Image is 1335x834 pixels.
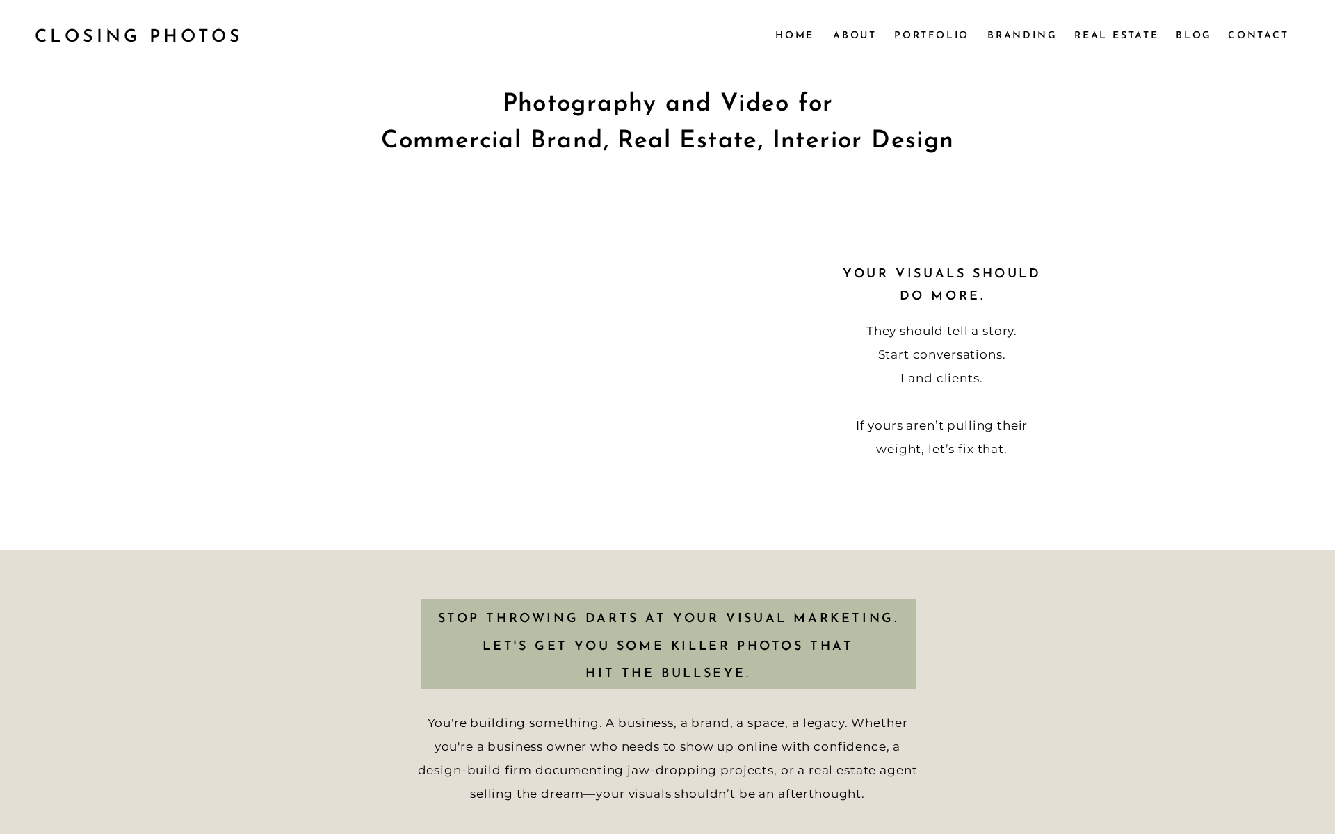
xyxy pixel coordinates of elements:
[894,27,970,42] a: Portfolio
[775,27,814,42] a: Home
[987,27,1058,42] a: Branding
[833,27,875,42] a: About
[410,711,925,805] p: You're building something. A business, a brand, a space, a legacy. Whether you're a business owne...
[840,263,1044,306] h2: Your visuals should do more.
[1228,27,1288,42] a: Contact
[35,22,256,48] a: CLOSING PHOTOS
[409,606,928,687] h1: Stop throwing darts at your visual marketing. Let's get you some killer photos that hit the bulls...
[1176,27,1213,42] a: Blog
[250,87,1085,164] h1: Photography and Video for Commercial Brand, Real Estate, Interior Design
[1074,27,1162,42] a: Real Estate
[834,319,1049,471] p: They should tell a story. Start conversations. Land clients. If yours aren’t pulling their weight...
